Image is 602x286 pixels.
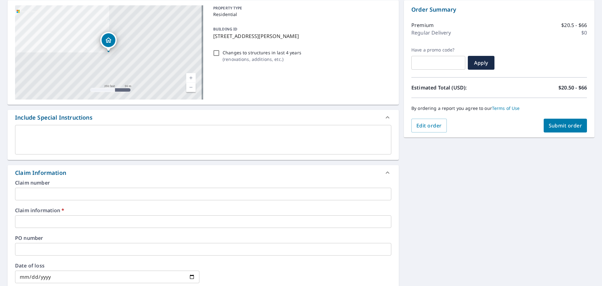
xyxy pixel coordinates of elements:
p: Residential [213,11,389,18]
span: Edit order [416,122,442,129]
label: Date of loss [15,263,199,268]
p: By ordering a report you agree to our [411,105,587,111]
label: Have a promo code? [411,47,465,53]
div: Dropped pin, building 1, Residential property, 124 White Tail Hills Dr Jackson, GA 30233 [100,32,117,51]
p: Estimated Total (USD): [411,84,499,91]
p: [STREET_ADDRESS][PERSON_NAME] [213,32,389,40]
p: ( renovations, additions, etc. ) [223,56,301,62]
p: PROPERTY TYPE [213,5,389,11]
label: PO number [15,235,391,240]
button: Submit order [544,119,587,132]
p: Order Summary [411,5,587,14]
p: BUILDING ID [213,26,237,32]
a: Terms of Use [492,105,520,111]
div: Claim Information [15,169,66,177]
a: Current Level 17, Zoom In [186,73,196,83]
a: Current Level 17, Zoom Out [186,83,196,92]
p: $20.5 - $66 [561,21,587,29]
div: Include Special Instructions [8,110,399,125]
label: Claim information [15,208,391,213]
p: Premium [411,21,434,29]
p: Regular Delivery [411,29,451,36]
button: Edit order [411,119,447,132]
p: Changes to structures in last 4 years [223,49,301,56]
span: Submit order [549,122,582,129]
span: Apply [473,59,489,66]
p: $20.50 - $66 [558,84,587,91]
button: Apply [468,56,494,70]
div: Include Special Instructions [15,113,92,122]
div: Claim Information [8,165,399,180]
p: $0 [581,29,587,36]
label: Claim number [15,180,391,185]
